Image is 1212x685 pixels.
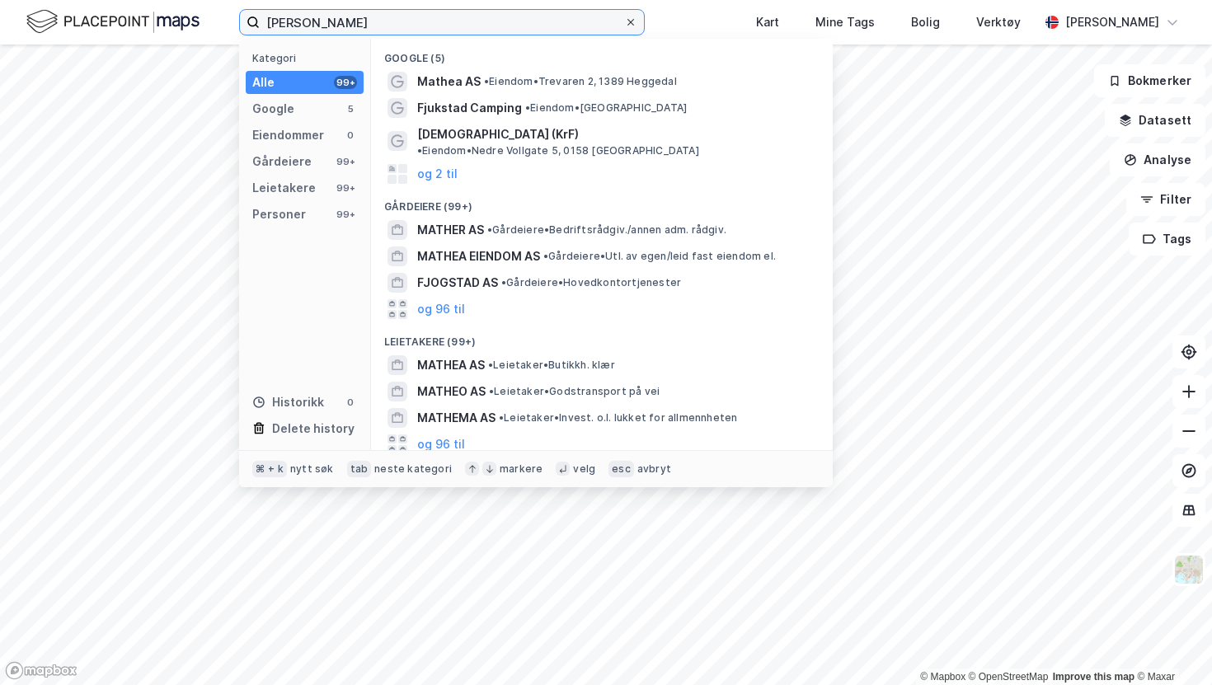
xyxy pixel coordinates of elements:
[489,385,660,398] span: Leietaker • Godstransport på vei
[417,164,458,184] button: og 2 til
[1094,64,1205,97] button: Bokmerker
[489,385,494,397] span: •
[499,411,737,425] span: Leietaker • Invest. o.l. lukket for allmennheten
[417,124,579,144] span: [DEMOGRAPHIC_DATA] (KrF)
[252,125,324,145] div: Eiendommer
[1130,606,1212,685] iframe: Chat Widget
[501,276,681,289] span: Gårdeiere • Hovedkontortjenester
[543,250,548,262] span: •
[371,187,833,217] div: Gårdeiere (99+)
[525,101,687,115] span: Eiendom • [GEOGRAPHIC_DATA]
[417,273,498,293] span: FJOGSTAD AS
[334,76,357,89] div: 99+
[417,382,486,401] span: MATHEO AS
[252,99,294,119] div: Google
[1129,223,1205,256] button: Tags
[969,671,1049,683] a: OpenStreetMap
[1110,143,1205,176] button: Analyse
[484,75,489,87] span: •
[417,408,496,428] span: MATHEMA AS
[26,7,200,36] img: logo.f888ab2527a4732fd821a326f86c7f29.svg
[488,359,615,372] span: Leietaker • Butikkh. klær
[347,461,372,477] div: tab
[1065,12,1159,32] div: [PERSON_NAME]
[488,359,493,371] span: •
[334,155,357,168] div: 99+
[344,102,357,115] div: 5
[417,434,465,454] button: og 96 til
[272,419,355,439] div: Delete history
[252,73,275,92] div: Alle
[501,276,506,289] span: •
[525,101,530,114] span: •
[911,12,940,32] div: Bolig
[260,10,624,35] input: Søk på adresse, matrikkel, gårdeiere, leietakere eller personer
[252,152,312,171] div: Gårdeiere
[374,462,452,476] div: neste kategori
[417,144,699,157] span: Eiendom • Nedre Vollgate 5, 0158 [GEOGRAPHIC_DATA]
[252,52,364,64] div: Kategori
[543,250,776,263] span: Gårdeiere • Utl. av egen/leid fast eiendom el.
[499,411,504,424] span: •
[756,12,779,32] div: Kart
[290,462,334,476] div: nytt søk
[334,208,357,221] div: 99+
[417,98,522,118] span: Fjukstad Camping
[487,223,726,237] span: Gårdeiere • Bedriftsrådgiv./annen adm. rådgiv.
[1105,104,1205,137] button: Datasett
[920,671,965,683] a: Mapbox
[417,72,481,91] span: Mathea AS
[252,392,324,412] div: Historikk
[344,396,357,409] div: 0
[573,462,595,476] div: velg
[417,299,465,319] button: og 96 til
[5,661,78,680] a: Mapbox homepage
[608,461,634,477] div: esc
[417,246,540,266] span: MATHEA EIENDOM AS
[417,220,484,240] span: MATHER AS
[484,75,677,88] span: Eiendom • Trevaren 2, 1389 Heggedal
[487,223,492,236] span: •
[1130,606,1212,685] div: Kontrollprogram for chat
[334,181,357,195] div: 99+
[417,355,485,375] span: MATHEA AS
[815,12,875,32] div: Mine Tags
[252,178,316,198] div: Leietakere
[500,462,543,476] div: markere
[252,461,287,477] div: ⌘ + k
[1126,183,1205,216] button: Filter
[252,204,306,224] div: Personer
[637,462,671,476] div: avbryt
[976,12,1021,32] div: Verktøy
[417,144,422,157] span: •
[1173,554,1205,585] img: Z
[371,39,833,68] div: Google (5)
[344,129,357,142] div: 0
[1053,671,1134,683] a: Improve this map
[371,322,833,352] div: Leietakere (99+)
